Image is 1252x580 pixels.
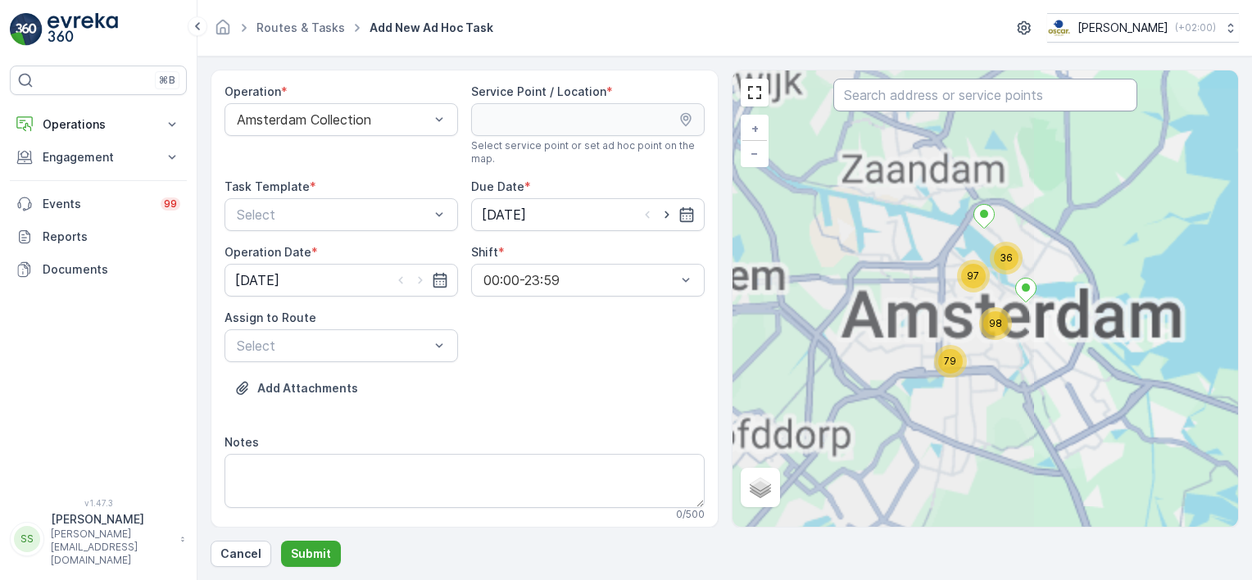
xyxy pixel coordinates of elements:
p: ⌘B [159,74,175,87]
p: 0 / 500 [676,508,705,521]
a: Events99 [10,188,187,220]
div: SS [14,526,40,552]
p: [PERSON_NAME] [51,511,172,528]
label: Operation Date [225,245,311,259]
input: dd/mm/yyyy [471,198,705,231]
label: Assign to Route [225,310,316,324]
div: 98 [979,307,1012,340]
label: Task Template [225,179,310,193]
div: 97 [957,260,990,292]
p: Submit [291,546,331,562]
label: Shift [471,245,498,259]
span: 36 [1000,251,1013,264]
button: Upload File [225,375,368,401]
button: Submit [281,541,341,567]
p: [PERSON_NAME] [1077,20,1168,36]
p: Add Attachments [257,380,358,396]
a: Zoom Out [742,141,767,165]
button: SS[PERSON_NAME][PERSON_NAME][EMAIL_ADDRESS][DOMAIN_NAME] [10,511,187,567]
span: Select service point or set ad hoc point on the map. [471,139,705,165]
span: Add New Ad Hoc Task [366,20,497,36]
a: Homepage [214,25,232,39]
img: logo [10,13,43,46]
a: Documents [10,253,187,286]
label: Notes [225,435,259,449]
a: View Fullscreen [742,80,767,105]
button: [PERSON_NAME](+02:00) [1047,13,1239,43]
span: 98 [989,317,1002,329]
p: Select [237,336,429,356]
span: − [751,146,759,160]
p: Events [43,196,151,212]
label: Service Point / Location [471,84,606,98]
button: Operations [10,108,187,141]
label: Due Date [471,179,524,193]
img: basis-logo_rgb2x.png [1047,19,1071,37]
label: Operation [225,84,281,98]
p: Documents [43,261,180,278]
p: 99 [164,197,177,211]
p: Select [237,205,429,224]
input: Search address or service points [833,79,1137,111]
p: Engagement [43,149,154,165]
span: v 1.47.3 [10,498,187,508]
p: ( +02:00 ) [1175,21,1216,34]
button: Cancel [211,541,271,567]
div: 36 [990,242,1023,274]
a: Routes & Tasks [256,20,345,34]
a: Zoom In [742,116,767,141]
p: [PERSON_NAME][EMAIL_ADDRESS][DOMAIN_NAME] [51,528,172,567]
span: 97 [967,270,979,282]
p: Operations [43,116,154,133]
button: Engagement [10,141,187,174]
div: 79 [934,345,967,378]
a: Layers [742,469,778,505]
span: 79 [944,355,956,367]
p: Cancel [220,546,261,562]
a: Reports [10,220,187,253]
span: + [751,121,759,135]
p: Reports [43,229,180,245]
input: dd/mm/yyyy [225,264,458,297]
img: logo_light-DOdMpM7g.png [48,13,118,46]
